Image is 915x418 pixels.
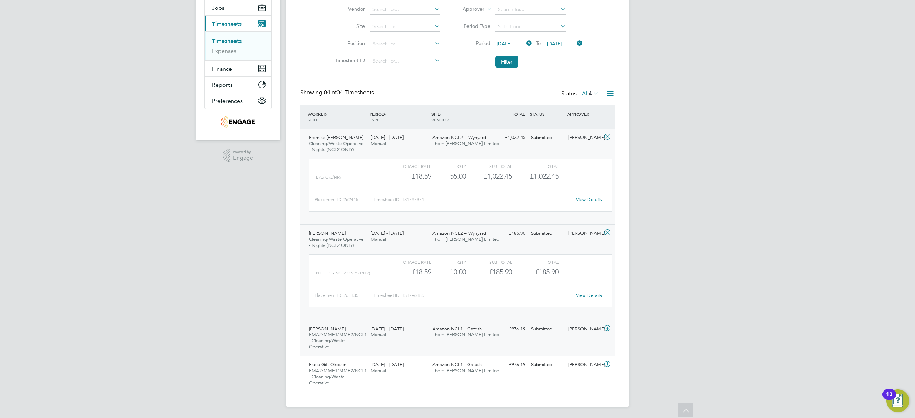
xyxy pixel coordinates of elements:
input: Search for... [370,5,440,15]
span: / [385,111,386,117]
div: Status [561,89,600,99]
span: Manual [371,332,386,338]
span: Manual [371,368,386,374]
div: 55.00 [431,170,466,182]
button: Timesheets [205,16,271,31]
a: View Details [576,292,602,298]
span: [DATE] - [DATE] [371,134,404,140]
span: Timesheets [212,20,242,27]
div: £1,022.45 [491,132,528,144]
input: Search for... [370,22,440,32]
div: Timesheet ID: TS1797371 [373,194,571,205]
div: £976.19 [491,323,528,335]
div: QTY [431,258,466,266]
div: [PERSON_NAME] [565,132,603,144]
span: Amazon NCL2 – Wynyard [432,230,486,236]
div: £18.59 [385,266,431,278]
div: SITE [430,108,491,126]
div: Submitted [528,228,565,239]
span: Nights - NCL2 ONLY (£/HR) [316,270,370,275]
label: Period [458,40,490,46]
a: Expenses [212,48,236,54]
div: [PERSON_NAME] [565,228,603,239]
span: TYPE [370,117,380,123]
div: 10.00 [431,266,466,278]
span: EMA2/MME1/MME2/NCL1 - Cleaning/Waste Operative [309,332,367,350]
span: Thorn [PERSON_NAME] Limited [432,368,499,374]
div: PERIOD [368,108,430,126]
div: Sub Total [466,162,512,170]
a: Powered byEngage [223,149,253,163]
span: EMA2/MME1/MME2/NCL1 - Cleaning/Waste Operative [309,368,367,386]
div: Timesheet ID: TS1796185 [373,290,571,301]
span: £1,022.45 [530,172,559,180]
span: Thorn [PERSON_NAME] Limited [432,236,499,242]
span: [DATE] - [DATE] [371,326,404,332]
a: Timesheets [212,38,242,44]
span: To [534,39,543,48]
input: Search for... [495,5,566,15]
span: Thorn [PERSON_NAME] Limited [432,332,499,338]
span: Cleaning/Waste Operative - Nights (NCL2 ONLY) [309,236,363,248]
span: [DATE] - [DATE] [371,362,404,368]
button: Open Resource Center, 13 new notifications [886,389,909,412]
span: [DATE] - [DATE] [371,230,404,236]
input: Search for... [370,39,440,49]
a: View Details [576,196,602,203]
div: £18.59 [385,170,431,182]
div: Submitted [528,132,565,144]
span: Manual [371,236,386,242]
a: Go to home page [204,116,272,128]
button: Preferences [205,93,271,109]
span: Amazon NCL1 - Gatesh… [432,326,486,332]
span: Thorn [PERSON_NAME] Limited [432,140,499,146]
div: Submitted [528,359,565,371]
div: Charge rate [385,162,431,170]
span: Finance [212,65,232,72]
div: Total [512,162,558,170]
button: Reports [205,77,271,93]
span: / [326,111,327,117]
span: Reports [212,81,233,88]
div: Sub Total [466,258,512,266]
label: Period Type [458,23,490,29]
span: Basic (£/HR) [316,175,341,180]
span: VENDOR [431,117,449,123]
span: Cleaning/Waste Operative - Nights (NCL2 ONLY) [309,140,363,153]
label: Position [333,40,365,46]
div: [PERSON_NAME] [565,359,603,371]
div: £185.90 [466,266,512,278]
span: £185.90 [535,268,559,276]
input: Select one [495,22,566,32]
div: APPROVER [565,108,603,120]
span: [DATE] [496,40,512,47]
button: Finance [205,61,271,76]
span: Powered by [233,149,253,155]
button: Filter [495,56,518,68]
label: Approver [452,6,484,13]
img: thornbaker-logo-retina.png [221,116,254,128]
label: Vendor [333,6,365,12]
span: / [440,111,441,117]
span: 4 [589,90,592,97]
span: Amazon NCL1 - Gatesh… [432,362,486,368]
div: Placement ID: 261135 [315,290,373,301]
span: [PERSON_NAME] [309,326,346,332]
label: All [582,90,599,97]
div: Timesheets [205,31,271,60]
div: Charge rate [385,258,431,266]
span: Preferences [212,98,243,104]
span: TOTAL [512,111,525,117]
label: Site [333,23,365,29]
div: Submitted [528,323,565,335]
div: WORKER [306,108,368,126]
span: Esele Gift Okosun [309,362,346,368]
div: STATUS [528,108,565,120]
span: 04 of [324,89,337,96]
span: ROLE [308,117,318,123]
label: Timesheet ID [333,57,365,64]
div: [PERSON_NAME] [565,323,603,335]
span: Promise [PERSON_NAME] [309,134,363,140]
div: Showing [300,89,375,96]
div: Placement ID: 262415 [315,194,373,205]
